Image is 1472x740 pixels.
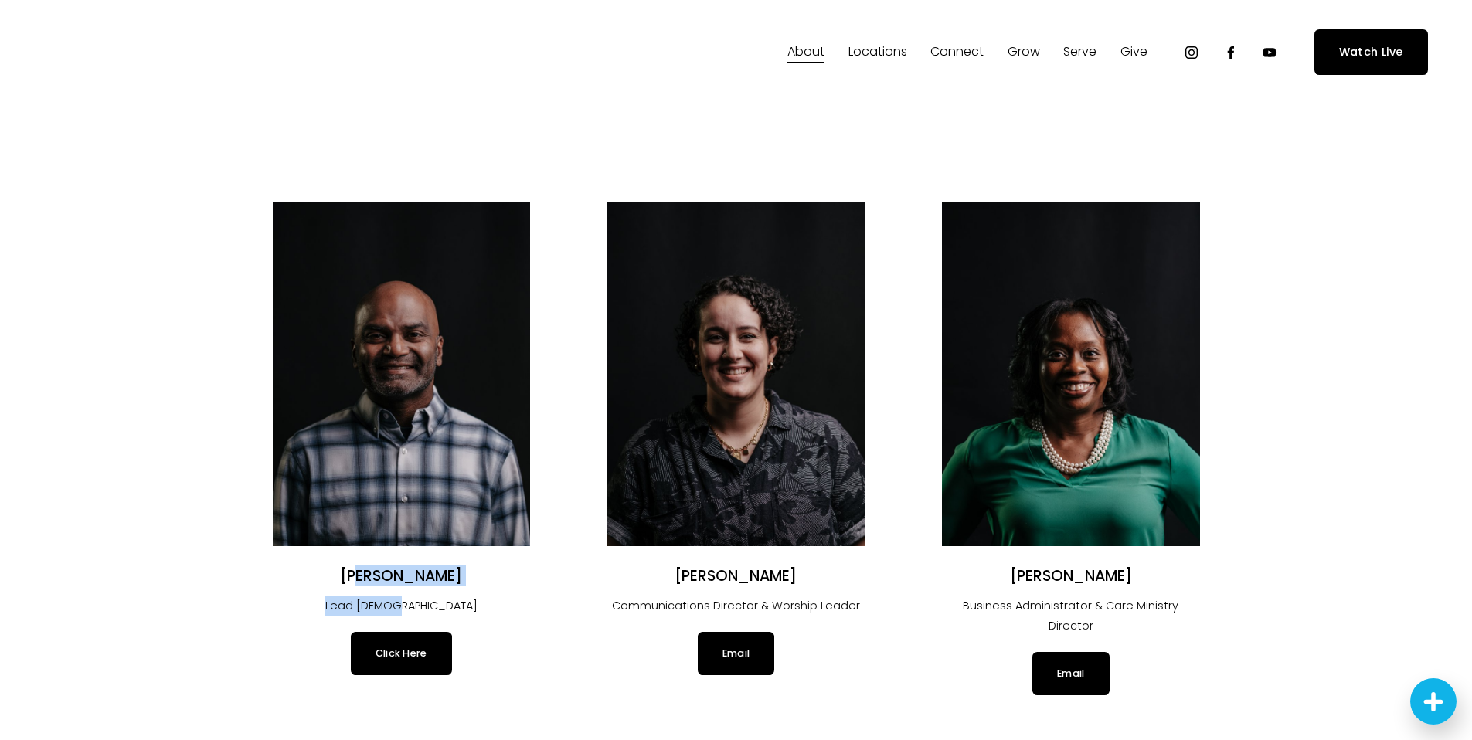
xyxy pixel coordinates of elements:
a: folder dropdown [848,40,907,65]
a: Watch Live [1314,29,1428,75]
h2: [PERSON_NAME] [273,567,530,586]
a: Click Here [351,632,452,675]
p: Business Administrator & Care Ministry Director [942,596,1199,636]
p: Communications Director & Worship Leader [607,596,865,616]
span: About [787,41,824,63]
h2: [PERSON_NAME] [607,567,865,586]
a: folder dropdown [1063,40,1096,65]
a: folder dropdown [1120,40,1147,65]
img: Angélica Smith [607,202,865,546]
a: Instagram [1184,45,1199,60]
h2: [PERSON_NAME] [942,567,1199,586]
a: folder dropdown [787,40,824,65]
a: Facebook [1223,45,1239,60]
a: YouTube [1262,45,1277,60]
a: folder dropdown [930,40,984,65]
span: Grow [1008,41,1040,63]
a: folder dropdown [1008,40,1040,65]
a: Email [698,632,774,675]
span: Serve [1063,41,1096,63]
p: Lead [DEMOGRAPHIC_DATA] [273,596,530,616]
img: Fellowship Memphis [44,37,260,68]
span: Connect [930,41,984,63]
span: Give [1120,41,1147,63]
span: Locations [848,41,907,63]
a: Email [1032,652,1109,695]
